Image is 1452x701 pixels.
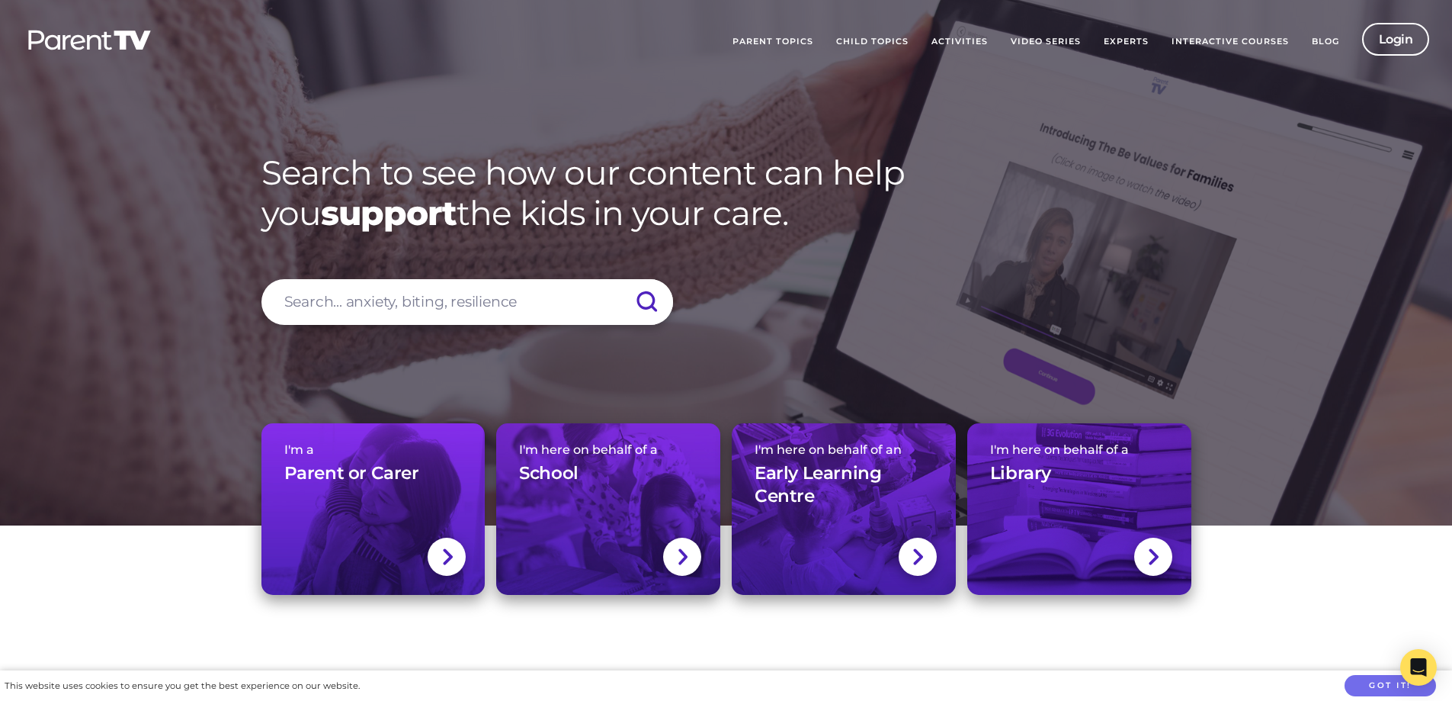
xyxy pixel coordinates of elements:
a: Interactive Courses [1160,23,1300,61]
a: I'm aParent or Carer [261,423,486,595]
h3: Library [990,462,1051,485]
a: I'm here on behalf of aLibrary [967,423,1191,595]
img: parenttv-logo-white.4c85aaf.svg [27,29,152,51]
a: Activities [920,23,999,61]
a: Login [1362,23,1430,56]
span: I'm here on behalf of a [990,442,1168,457]
input: Submit [620,279,673,325]
div: This website uses cookies to ensure you get the best experience on our website. [5,678,360,694]
a: I'm here on behalf of aSchool [496,423,720,595]
img: svg+xml;base64,PHN2ZyBlbmFibGUtYmFja2dyb3VuZD0ibmV3IDAgMCAxNC44IDI1LjciIHZpZXdCb3g9IjAgMCAxNC44ID... [1147,547,1159,567]
img: svg+xml;base64,PHN2ZyBlbmFibGUtYmFja2dyb3VuZD0ibmV3IDAgMCAxNC44IDI1LjciIHZpZXdCb3g9IjAgMCAxNC44ID... [677,547,688,567]
a: Parent Topics [721,23,825,61]
img: svg+xml;base64,PHN2ZyBlbmFibGUtYmFja2dyb3VuZD0ibmV3IDAgMCAxNC44IDI1LjciIHZpZXdCb3g9IjAgMCAxNC44ID... [441,547,453,567]
div: Open Intercom Messenger [1400,649,1437,686]
a: Child Topics [825,23,920,61]
h3: Early Learning Centre [755,462,933,508]
a: Blog [1300,23,1351,61]
span: I'm here on behalf of an [755,442,933,457]
span: I'm here on behalf of a [519,442,697,457]
img: svg+xml;base64,PHN2ZyBlbmFibGUtYmFja2dyb3VuZD0ibmV3IDAgMCAxNC44IDI1LjciIHZpZXdCb3g9IjAgMCAxNC44ID... [912,547,923,567]
input: Search... anxiety, biting, resilience [261,279,673,325]
h3: School [519,462,579,485]
h3: Parent or Carer [284,462,419,485]
a: I'm here on behalf of anEarly Learning Centre [732,423,956,595]
a: Video Series [999,23,1092,61]
button: Got it! [1345,675,1436,697]
strong: support [321,192,457,233]
a: Experts [1092,23,1160,61]
h1: Search to see how our content can help you the kids in your care. [261,153,1191,233]
span: I'm a [284,442,463,457]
